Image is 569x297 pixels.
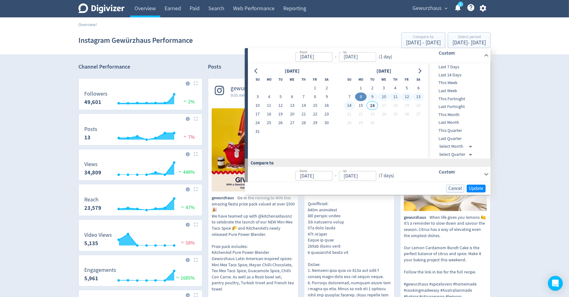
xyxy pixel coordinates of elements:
[84,196,101,203] dt: Reach
[182,99,188,103] img: positive-performance.svg
[355,119,367,127] button: 29
[84,90,108,97] dt: Followers
[263,101,275,110] button: 11
[378,110,390,119] button: 24
[321,84,332,92] button: 2
[208,63,221,73] h2: Posts
[194,293,198,297] img: Placeholder
[428,95,489,103] div: This Fortnight
[81,267,200,284] svg: Engagements 5,961
[376,53,395,61] div: ( 1 day )
[446,185,464,192] button: Cancel
[212,108,295,191] img: Go in the running to WIN this amazing fiesta prize pack valued at over $500 🎉⁠ We have teamed up ...
[439,142,475,151] div: Select Month
[212,195,237,201] span: gewurzhaus
[298,101,309,110] button: 14
[309,119,321,127] button: 29
[84,275,98,282] strong: 5,961
[355,75,367,84] th: Monday
[252,119,263,127] button: 24
[81,232,200,249] svg: Video Views 5,135
[78,22,95,27] a: Overview
[428,71,489,79] div: Last 14 Days
[177,169,195,175] span: 448%
[428,111,489,118] span: This Month
[355,92,367,101] button: 8
[344,110,355,119] button: 21
[286,101,298,110] button: 13
[367,101,378,110] button: 16
[275,110,286,119] button: 19
[298,75,309,84] th: Thursday
[298,110,309,119] button: 21
[344,75,355,84] th: Sunday
[428,79,489,87] div: This Week
[84,240,98,247] strong: 5,135
[378,84,390,92] button: 3
[443,6,449,11] span: expand_more
[428,103,489,111] div: Last Fortnight
[309,110,321,119] button: 22
[344,101,355,110] button: 14
[84,134,90,141] strong: 13
[179,205,195,211] span: 47%
[84,169,101,176] strong: 34,809
[174,275,195,281] span: 1685%
[263,119,275,127] button: 25
[81,197,200,213] svg: Reach 23,579
[332,172,339,179] div: -
[248,63,491,159] div: from-to(1 day)Custom
[298,92,309,101] button: 7
[343,49,346,55] label: to
[252,101,263,110] button: 10
[286,75,298,84] th: Wednesday
[309,84,321,92] button: 1
[299,168,307,173] label: from
[367,110,378,119] button: 23
[375,67,393,75] div: [DATE]
[401,75,412,84] th: Friday
[283,67,301,75] div: [DATE]
[428,63,489,71] div: Last 7 Days
[412,3,442,13] span: Gewurzhaus
[252,110,263,119] button: 17
[194,81,198,85] img: Placeholder
[78,63,202,71] h2: Channel Performance
[448,186,462,191] span: Cancel
[309,101,321,110] button: 15
[309,92,321,101] button: 8
[428,135,489,142] span: Last Quarter
[428,72,489,79] span: Last 14 Days
[410,3,449,13] button: Gewurzhaus
[467,185,486,192] button: Update
[321,110,332,119] button: 23
[299,49,307,55] label: from
[179,240,186,245] img: negative-performance.svg
[378,75,390,84] th: Wednesday
[84,204,101,212] strong: 23,579
[413,75,424,84] th: Saturday
[458,2,463,7] a: 1
[401,84,412,92] button: 5
[275,92,286,101] button: 5
[428,119,489,126] span: Last Month
[344,92,355,101] button: 7
[367,84,378,92] button: 2
[194,223,198,227] img: Placeholder
[413,101,424,110] button: 20
[413,110,424,119] button: 27
[548,276,563,291] div: Open Intercom Messenger
[390,75,401,84] th: Thursday
[428,127,489,134] span: This Quarter
[355,110,367,119] button: 22
[84,161,101,168] dt: Views
[413,92,424,101] button: 13
[343,168,346,173] label: to
[84,126,97,133] dt: Posts
[321,75,332,84] th: Saturday
[428,87,489,95] div: Last Week
[182,134,188,139] img: negative-performance.svg
[428,103,489,110] span: Last Fortnight
[248,48,491,63] div: from-to(1 day)Custom
[415,67,424,75] button: Go to next month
